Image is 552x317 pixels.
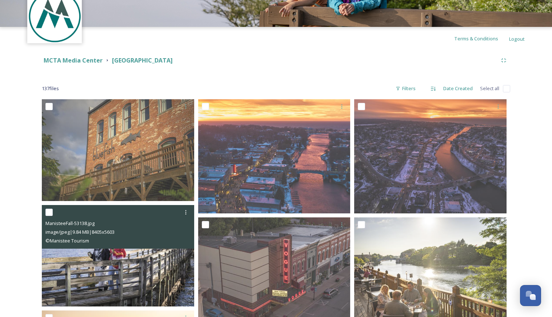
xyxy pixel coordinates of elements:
[520,285,541,306] button: Open Chat
[45,229,115,235] span: image/jpeg | 9.84 MB | 8405 x 5603
[354,99,507,213] img: Manistee-53204-2.jpg
[44,56,103,64] strong: MCTA Media Center
[198,99,351,213] img: Manistee-53205-2.jpg
[440,81,476,96] div: Date Created
[42,99,194,201] img: Manistee-48785.jpg
[42,205,194,306] img: ManisteeFall-53138.jpg
[45,237,89,244] span: © Manistee Tourism
[480,85,499,92] span: Select all
[392,81,419,96] div: Filters
[454,35,498,42] span: Terms & Conditions
[454,34,509,43] a: Terms & Conditions
[509,36,525,42] span: Logout
[112,56,173,64] strong: [GEOGRAPHIC_DATA]
[45,220,95,226] span: ManisteeFall-53138.jpg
